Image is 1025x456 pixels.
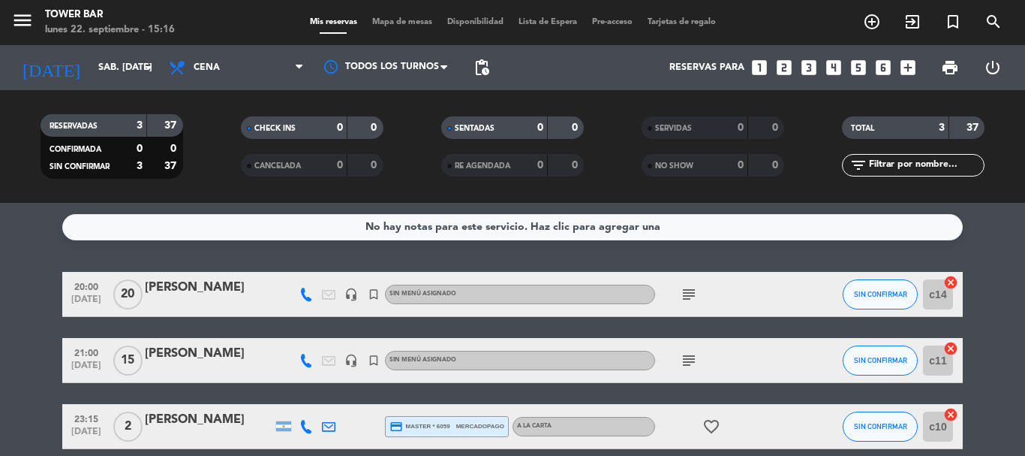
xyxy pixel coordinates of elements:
[137,161,143,171] strong: 3
[843,279,918,310] button: SIN CONFIRMAR
[367,288,380,301] i: turned_in_not
[854,290,907,298] span: SIN CONFIRMAR
[903,13,921,31] i: exit_to_app
[371,160,380,171] strong: 0
[344,288,358,301] i: headset_mic
[738,122,744,133] strong: 0
[11,51,91,84] i: [DATE]
[943,407,958,422] i: cancel
[851,125,874,132] span: TOTAL
[337,160,343,171] strong: 0
[680,352,698,370] i: subject
[537,160,543,171] strong: 0
[572,122,581,133] strong: 0
[337,122,343,133] strong: 0
[669,62,744,73] span: Reservas para
[389,357,456,363] span: Sin menú asignado
[473,59,491,77] span: pending_actions
[799,58,819,77] i: looks_3
[302,18,365,26] span: Mis reservas
[849,58,868,77] i: looks_5
[68,277,105,294] span: 20:00
[898,58,918,77] i: add_box
[50,163,110,171] span: SIN CONFIRMAR
[50,122,98,130] span: RESERVADAS
[137,120,143,131] strong: 3
[455,125,494,132] span: SENTADAS
[50,146,101,153] span: CONFIRMADA
[145,344,272,364] div: [PERSON_NAME]
[365,219,660,236] div: No hay notas para este servicio. Haz clic para agregar una
[640,18,723,26] span: Tarjetas de regalo
[511,18,585,26] span: Lista de Espera
[113,279,143,310] span: 20
[371,122,380,133] strong: 0
[854,356,907,364] span: SIN CONFIRMAR
[537,122,543,133] strong: 0
[702,418,720,436] i: favorite_border
[45,23,175,38] div: lunes 22. septiembre - 15:16
[389,420,403,433] i: credit_card
[867,157,984,174] input: Filtrar por nombre...
[440,18,511,26] span: Disponibilidad
[68,409,105,427] span: 23:15
[455,162,510,170] span: RE AGENDADA
[389,291,456,297] span: Sin menú asignado
[113,346,143,376] span: 15
[11,9,34,37] button: menu
[943,341,958,356] i: cancel
[843,346,918,376] button: SIN CONFIRMAR
[456,421,504,431] span: mercadopago
[45,8,175,23] div: Tower Bar
[572,160,581,171] strong: 0
[164,120,179,131] strong: 37
[254,162,301,170] span: CANCELADA
[164,161,179,171] strong: 37
[824,58,843,77] i: looks_4
[854,422,907,430] span: SIN CONFIRMAR
[943,275,958,290] i: cancel
[145,410,272,430] div: [PERSON_NAME]
[517,423,552,429] span: A LA CARTA
[254,125,296,132] span: CHECK INS
[68,361,105,378] span: [DATE]
[655,125,692,132] span: SERVIDAS
[774,58,794,77] i: looks_two
[984,59,1002,77] i: power_settings_new
[113,412,143,442] span: 2
[137,143,143,154] strong: 0
[367,354,380,367] i: turned_in_not
[971,45,1014,90] div: LOG OUT
[11,9,34,32] i: menu
[849,156,867,174] i: filter_list
[389,420,450,433] span: master * 6059
[344,354,358,367] i: headset_mic
[365,18,440,26] span: Mapa de mesas
[655,162,693,170] span: NO SHOW
[145,278,272,297] div: [PERSON_NAME]
[863,13,881,31] i: add_circle_outline
[68,427,105,444] span: [DATE]
[194,62,220,73] span: Cena
[68,343,105,361] span: 21:00
[140,59,158,77] i: arrow_drop_down
[68,294,105,312] span: [DATE]
[966,122,981,133] strong: 37
[873,58,893,77] i: looks_6
[170,143,179,154] strong: 0
[738,160,744,171] strong: 0
[944,13,962,31] i: turned_in_not
[585,18,640,26] span: Pre-acceso
[772,122,781,133] strong: 0
[984,13,1002,31] i: search
[843,412,918,442] button: SIN CONFIRMAR
[680,285,698,303] i: subject
[939,122,945,133] strong: 3
[941,59,959,77] span: print
[772,160,781,171] strong: 0
[750,58,769,77] i: looks_one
